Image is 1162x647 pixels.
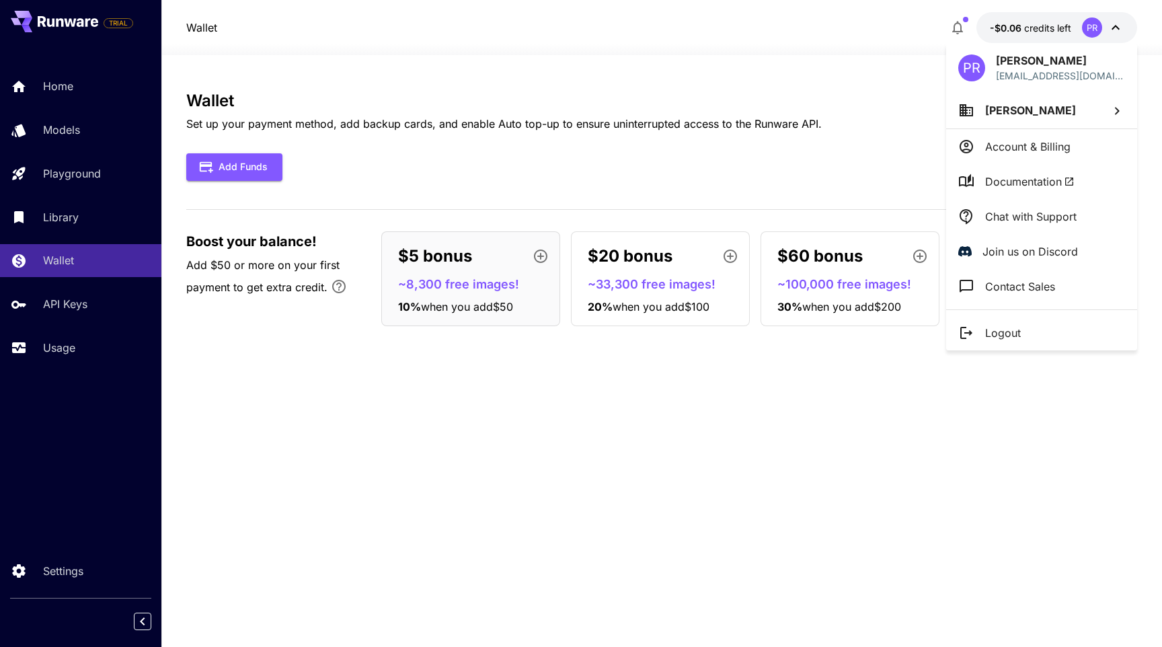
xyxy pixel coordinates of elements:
span: [PERSON_NAME] [985,104,1076,117]
p: Contact Sales [985,278,1055,295]
p: Account & Billing [985,139,1071,155]
p: Logout [985,325,1021,341]
p: Chat with Support [985,208,1077,225]
button: [PERSON_NAME] [946,92,1137,128]
div: PR [958,54,985,81]
p: [PERSON_NAME] [996,52,1125,69]
span: Documentation [985,174,1075,190]
div: prashantguru31@rediffmail.com [996,69,1125,83]
p: Join us on Discord [982,243,1078,260]
p: [EMAIL_ADDRESS][DOMAIN_NAME] [996,69,1125,83]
